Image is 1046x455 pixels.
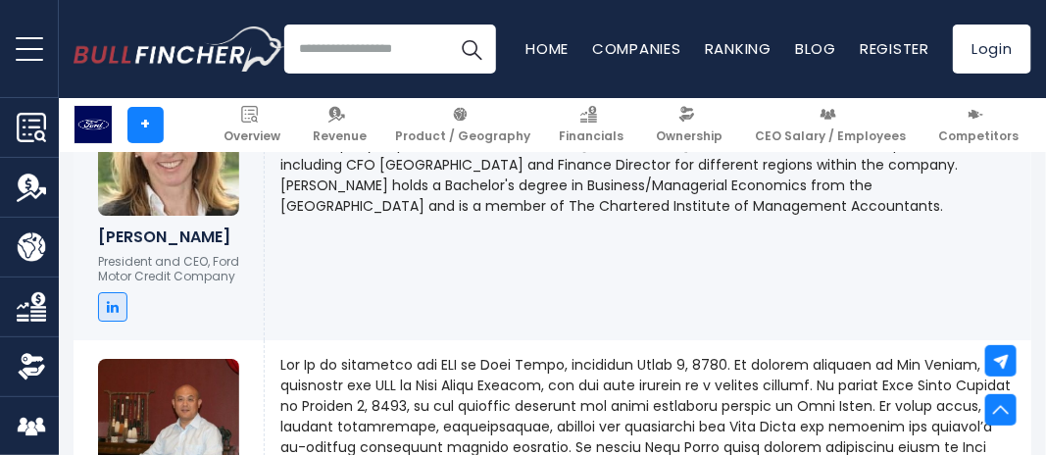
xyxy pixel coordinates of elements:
[705,38,772,59] a: Ranking
[224,128,280,144] span: Overview
[98,227,239,246] h6: [PERSON_NAME]
[929,98,1027,152] a: Competitors
[447,25,496,74] button: Search
[795,38,836,59] a: Blog
[127,107,164,143] a: +
[17,352,46,381] img: Ownership
[215,98,289,152] a: Overview
[525,38,569,59] a: Home
[98,254,239,284] p: President and CEO, Ford Motor Credit Company
[755,128,906,144] span: CEO Salary / Employees
[592,38,681,59] a: Companies
[938,128,1019,144] span: Competitors
[559,128,623,144] span: Financials
[395,128,530,144] span: Product / Geography
[304,98,375,152] a: Revenue
[74,26,284,72] a: Go to homepage
[74,26,285,72] img: Bullfincher logo
[386,98,539,152] a: Product / Geography
[313,128,367,144] span: Revenue
[860,38,929,59] a: Register
[746,98,915,152] a: CEO Salary / Employees
[550,98,632,152] a: Financials
[75,106,112,143] img: F logo
[656,128,722,144] span: Ownership
[953,25,1031,74] a: Login
[647,98,731,152] a: Ownership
